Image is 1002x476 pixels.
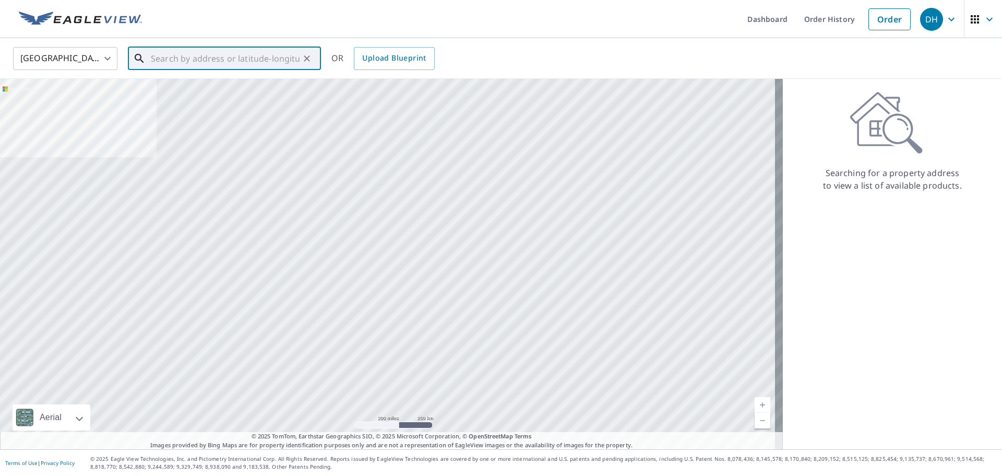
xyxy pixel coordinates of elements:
p: © 2025 Eagle View Technologies, Inc. and Pictometry International Corp. All Rights Reserved. Repo... [90,455,997,471]
a: Privacy Policy [41,459,75,467]
div: Aerial [13,404,90,431]
input: Search by address or latitude-longitude [151,44,300,73]
a: Upload Blueprint [354,47,434,70]
p: | [5,460,75,466]
div: Aerial [37,404,65,431]
div: DH [920,8,943,31]
div: OR [331,47,435,70]
p: Searching for a property address to view a list of available products. [822,167,962,192]
a: OpenStreetMap [469,432,512,440]
span: Upload Blueprint [362,52,426,65]
a: Current Level 5, Zoom In [755,397,770,413]
div: [GEOGRAPHIC_DATA] [13,44,117,73]
a: Terms of Use [5,459,38,467]
span: © 2025 TomTom, Earthstar Geographics SIO, © 2025 Microsoft Corporation, © [252,432,532,441]
a: Terms [515,432,532,440]
a: Current Level 5, Zoom Out [755,413,770,428]
a: Order [868,8,911,30]
img: EV Logo [19,11,142,27]
button: Clear [300,51,314,66]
